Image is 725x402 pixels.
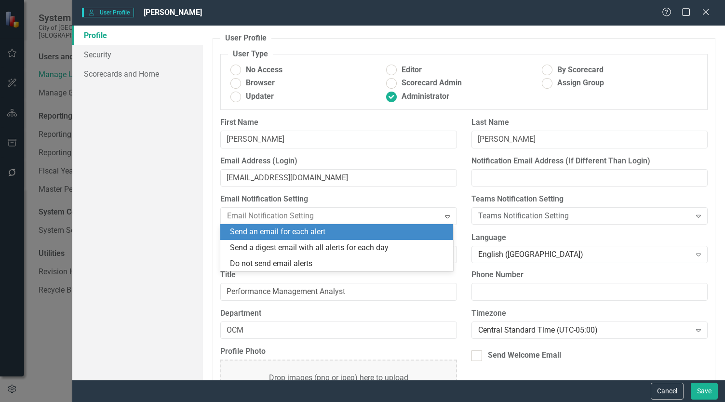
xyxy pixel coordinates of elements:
legend: User Profile [220,33,271,44]
a: Scorecards and Home [72,64,203,83]
label: Notification Email Address (If Different Than Login) [471,156,708,167]
span: Editor [402,65,422,76]
span: By Scorecard [557,65,604,76]
label: Last Name [471,117,708,128]
span: Updater [246,91,274,102]
span: Browser [246,78,275,89]
a: Security [72,45,203,64]
span: User Profile [82,8,134,17]
label: First Name [220,117,456,128]
legend: User Type [228,49,273,60]
span: Scorecard Admin [402,78,462,89]
div: Send a digest email with all alerts for each day [230,242,447,254]
label: Title [220,269,456,281]
div: Do not send email alerts [230,258,447,269]
div: English ([GEOGRAPHIC_DATA]) [478,249,691,260]
div: Teams Notification Setting [478,211,691,222]
div: Central Standard Time (UTC-05:00) [478,324,691,335]
span: [PERSON_NAME] [144,8,202,17]
label: Teams Notification Setting [471,194,708,205]
span: Administrator [402,91,449,102]
label: Email Notification Setting [220,194,456,205]
label: Email Address (Login) [220,156,456,167]
div: Send Welcome Email [488,350,561,361]
label: Profile Photo [220,346,456,357]
button: Cancel [651,383,684,400]
span: No Access [246,65,282,76]
label: Department [220,308,456,319]
a: Profile [72,26,203,45]
label: Phone Number [471,269,708,281]
label: Language [471,232,708,243]
label: Timezone [471,308,708,319]
span: Assign Group [557,78,604,89]
button: Save [691,383,718,400]
div: Drop images (png or jpeg) here to upload [269,373,408,384]
div: Send an email for each alert [230,227,447,238]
